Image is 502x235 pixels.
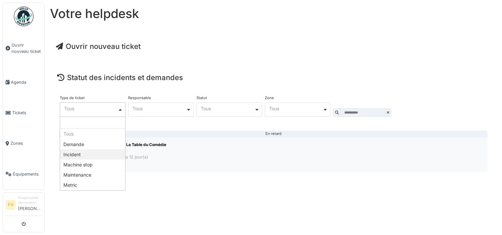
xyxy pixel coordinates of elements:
h4: Statut des incidents et demandes [57,73,490,82]
a: Agenda [3,67,44,97]
label: Statut [196,96,207,100]
a: Ouvrir nouveau ticket [56,42,141,51]
div: Incident [60,149,125,160]
li: [PERSON_NAME] [18,195,42,214]
label: Type de ticket [60,96,85,100]
a: Équipements [3,159,44,189]
span: Ouvrir nouveau ticket [11,42,42,54]
a: Remplacement d'un baffle à La Table du Comédie [DATE]GP044-Comédie Central | Il y a 12 jour(s) [P... [59,137,488,171]
div: Maintenance [60,170,125,180]
div: Tous [201,107,254,110]
a: FV Responsable demandeur[PERSON_NAME] [6,195,42,216]
div: Tous [269,107,323,110]
div: Tous [132,107,186,110]
input: Tous [60,117,125,129]
div: Metric [60,180,125,190]
div: Tous [60,129,125,139]
span: Zones [11,140,42,146]
span: Tickets [12,110,42,116]
img: Badge_color-CXgf-gQk.svg [14,7,34,26]
div: Responsable demandeur [18,195,42,205]
div: Machine stop [60,160,125,170]
div: Demande [60,139,125,149]
span: Équipements [13,171,42,177]
a: Ouvrir nouveau ticket [3,30,44,67]
a: Zones [3,128,44,159]
div: Tous [64,107,118,110]
span: Agenda [11,79,42,85]
a: Tickets [3,97,44,128]
label: Zone [265,96,274,100]
label: Responsable [128,96,151,100]
li: FV [6,200,15,210]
